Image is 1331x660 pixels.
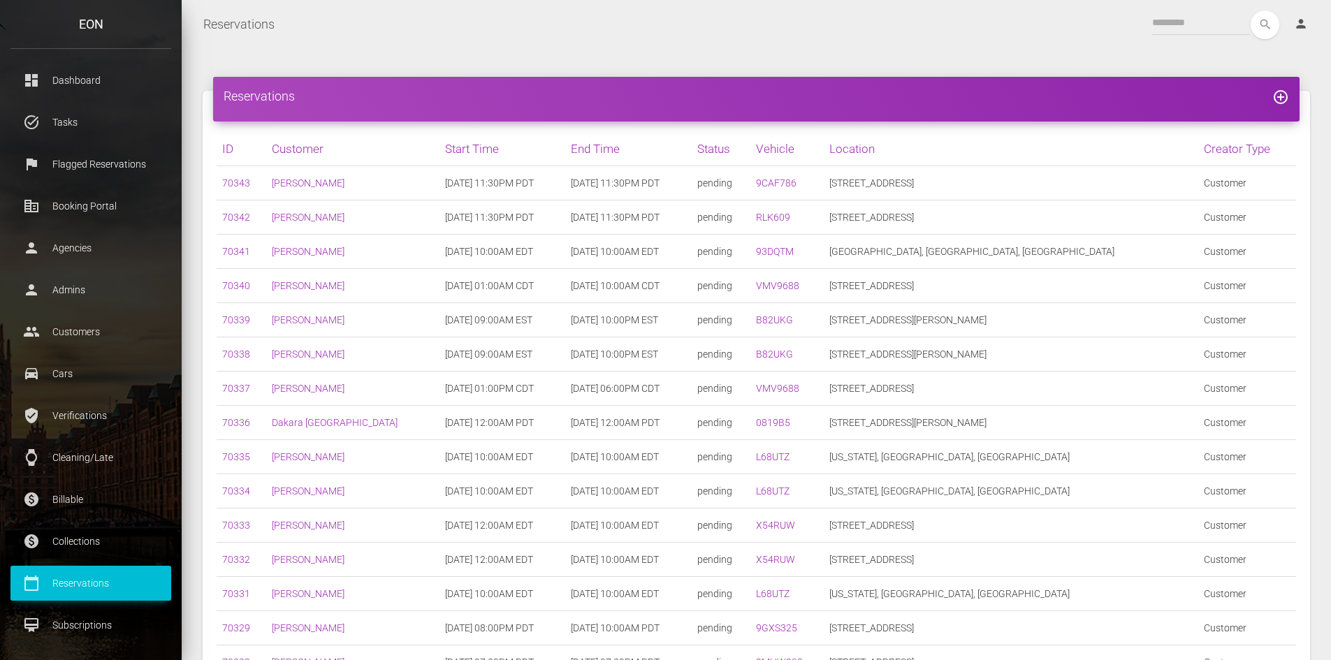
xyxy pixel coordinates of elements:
p: Admins [21,279,161,300]
button: search [1251,10,1279,39]
td: pending [692,508,750,543]
i: person [1294,17,1308,31]
a: [PERSON_NAME] [272,622,344,633]
p: Collections [21,531,161,552]
a: card_membership Subscriptions [10,608,171,643]
a: 70339 [222,314,250,325]
td: Customer [1198,166,1296,200]
a: X54RUW [756,520,795,531]
td: [DATE] 10:00AM EDT [565,235,692,269]
td: Customer [1198,337,1296,372]
td: [DATE] 09:00AM EST [439,303,566,337]
p: Reservations [21,573,161,594]
a: 93DQTM [756,246,794,257]
td: [DATE] 12:00AM PDT [439,406,566,440]
p: Flagged Reservations [21,154,161,175]
a: watch Cleaning/Late [10,440,171,475]
th: Vehicle [750,132,824,166]
th: End Time [565,132,692,166]
th: Location [824,132,1198,166]
td: pending [692,269,750,303]
a: corporate_fare Booking Portal [10,189,171,223]
a: L68UTZ [756,588,790,599]
p: Dashboard [21,70,161,91]
td: [DATE] 08:00PM PDT [439,611,566,645]
a: person Agencies [10,230,171,265]
td: pending [692,543,750,577]
a: VMV9688 [756,383,799,394]
td: [STREET_ADDRESS] [824,166,1198,200]
a: person [1283,10,1321,38]
a: 70338 [222,349,250,360]
th: Status [692,132,750,166]
td: pending [692,474,750,508]
td: [DATE] 10:00AM EDT [565,440,692,474]
a: [PERSON_NAME] [272,554,344,565]
td: [GEOGRAPHIC_DATA], [GEOGRAPHIC_DATA], [GEOGRAPHIC_DATA] [824,235,1198,269]
td: [STREET_ADDRESS] [824,508,1198,543]
a: 70340 [222,280,250,291]
p: Subscriptions [21,615,161,636]
a: add_circle_outline [1272,89,1289,103]
p: Cars [21,363,161,384]
a: B82UKG [756,349,793,360]
a: [PERSON_NAME] [272,212,344,223]
td: pending [692,303,750,337]
td: pending [692,577,750,611]
a: [PERSON_NAME] [272,451,344,462]
td: [DATE] 12:00AM PDT [565,406,692,440]
td: Customer [1198,508,1296,543]
td: [STREET_ADDRESS][PERSON_NAME] [824,337,1198,372]
th: Creator Type [1198,132,1296,166]
p: Cleaning/Late [21,447,161,468]
td: [STREET_ADDRESS] [824,269,1198,303]
td: [DATE] 10:00AM EDT [565,543,692,577]
td: Customer [1198,269,1296,303]
td: pending [692,440,750,474]
td: [DATE] 10:00AM PDT [565,611,692,645]
td: [STREET_ADDRESS][PERSON_NAME] [824,406,1198,440]
a: [PERSON_NAME] [272,177,344,189]
th: ID [217,132,266,166]
a: 70332 [222,554,250,565]
td: [DATE] 10:00AM CDT [565,269,692,303]
td: Customer [1198,474,1296,508]
a: paid Collections [10,524,171,559]
td: [STREET_ADDRESS] [824,372,1198,406]
a: calendar_today Reservations [10,566,171,601]
td: pending [692,337,750,372]
a: Reservations [203,7,275,42]
td: [DATE] 12:00AM EDT [439,508,566,543]
td: [DATE] 10:00AM EDT [565,577,692,611]
td: [US_STATE], [GEOGRAPHIC_DATA], [GEOGRAPHIC_DATA] [824,577,1198,611]
a: [PERSON_NAME] [272,280,344,291]
td: [US_STATE], [GEOGRAPHIC_DATA], [GEOGRAPHIC_DATA] [824,440,1198,474]
a: 70333 [222,520,250,531]
td: [DATE] 06:00PM CDT [565,372,692,406]
td: [DATE] 10:00PM EST [565,337,692,372]
p: Booking Portal [21,196,161,217]
a: task_alt Tasks [10,105,171,140]
p: Billable [21,489,161,510]
a: 70331 [222,588,250,599]
a: Dakara [GEOGRAPHIC_DATA] [272,417,398,428]
a: [PERSON_NAME] [272,520,344,531]
td: [DATE] 10:00PM EST [565,303,692,337]
td: [DATE] 01:00AM CDT [439,269,566,303]
a: 9GXS325 [756,622,797,633]
a: B82UKG [756,314,793,325]
td: [STREET_ADDRESS] [824,611,1198,645]
td: pending [692,166,750,200]
td: [DATE] 10:00AM EDT [565,508,692,543]
a: dashboard Dashboard [10,63,171,98]
td: [DATE] 11:30PM PDT [565,200,692,235]
td: [DATE] 10:00AM EDT [439,440,566,474]
p: Tasks [21,112,161,133]
th: Start Time [439,132,566,166]
td: pending [692,235,750,269]
h4: Reservations [224,87,1289,105]
td: [STREET_ADDRESS][PERSON_NAME] [824,303,1198,337]
a: verified_user Verifications [10,398,171,433]
td: [DATE] 09:00AM EST [439,337,566,372]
